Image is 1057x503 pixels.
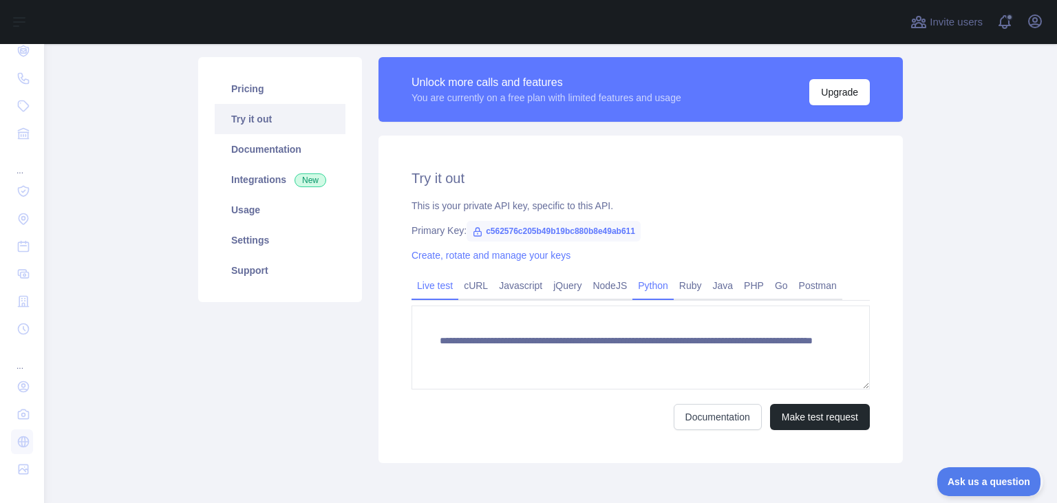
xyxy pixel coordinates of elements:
a: Java [707,275,739,297]
a: Integrations New [215,164,345,195]
button: Upgrade [809,79,870,105]
div: Unlock more calls and features [412,74,681,91]
a: Documentation [215,134,345,164]
a: Documentation [674,404,762,430]
button: Make test request [770,404,870,430]
a: Support [215,255,345,286]
div: Primary Key: [412,224,870,237]
a: Pricing [215,74,345,104]
a: Create, rotate and manage your keys [412,250,570,261]
a: Live test [412,275,458,297]
a: Settings [215,225,345,255]
span: New [295,173,326,187]
a: PHP [738,275,769,297]
span: c562576c205b49b19bc880b8e49ab611 [467,221,641,242]
h2: Try it out [412,169,870,188]
div: You are currently on a free plan with limited features and usage [412,91,681,105]
iframe: Toggle Customer Support [937,467,1043,496]
button: Invite users [908,11,985,33]
div: ... [11,344,33,372]
a: Go [769,275,793,297]
a: Try it out [215,104,345,134]
a: Usage [215,195,345,225]
a: Ruby [674,275,707,297]
a: Python [632,275,674,297]
a: cURL [458,275,493,297]
a: jQuery [548,275,587,297]
a: Javascript [493,275,548,297]
a: NodeJS [587,275,632,297]
a: Postman [793,275,842,297]
div: This is your private API key, specific to this API. [412,199,870,213]
div: ... [11,149,33,176]
span: Invite users [930,14,983,30]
